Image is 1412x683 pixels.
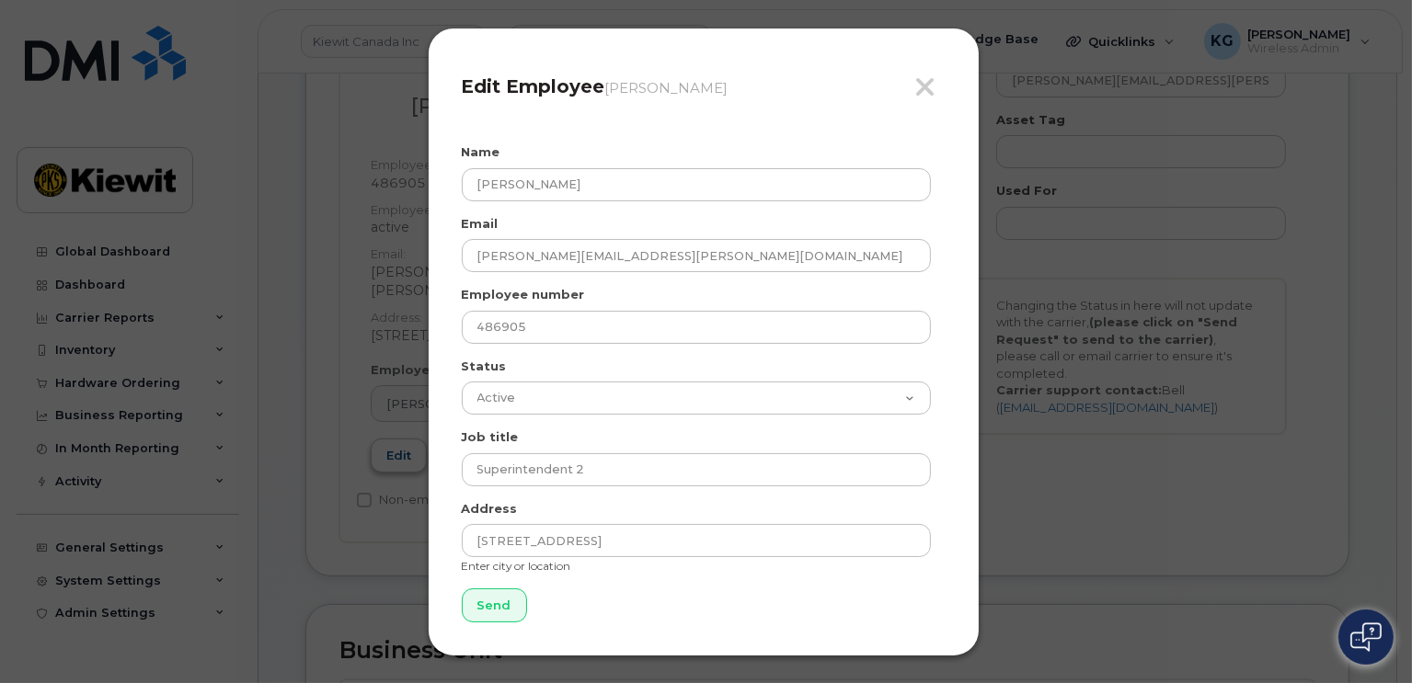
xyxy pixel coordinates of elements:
[462,75,946,97] h4: Edit Employee
[1350,622,1382,652] img: Open chat
[462,428,519,446] label: Job title
[462,588,527,622] input: Send
[462,215,499,233] label: Email
[462,358,507,375] label: Status
[462,286,585,303] label: Employee number
[462,559,571,573] small: Enter city or location
[605,79,729,97] small: [PERSON_NAME]
[462,143,500,161] label: Name
[462,500,518,518] label: Address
